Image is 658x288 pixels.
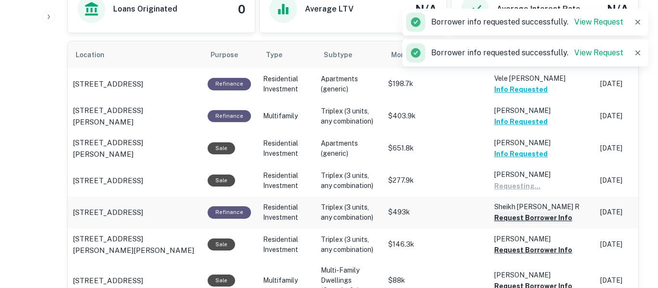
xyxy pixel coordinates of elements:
[391,49,464,61] span: Mortgage Amount
[73,207,198,218] a: [STREET_ADDRESS]
[208,175,235,187] div: Sale
[73,78,198,90] a: [STREET_ADDRESS]
[263,275,311,286] p: Multifamily
[208,78,251,90] div: This loan purpose was for refinancing
[76,49,117,61] span: Location
[321,106,379,126] p: Triplex (3 units, any combination)
[494,138,591,148] p: [PERSON_NAME]
[208,142,235,154] div: Sale
[388,207,485,217] p: $493k
[383,41,489,68] th: Mortgage Amount
[263,171,311,191] p: Residential Investment
[263,111,311,121] p: Multifamily
[73,175,143,187] p: [STREET_ADDRESS]
[494,148,548,160] button: Info Requested
[73,175,198,187] a: [STREET_ADDRESS]
[388,239,485,250] p: $146.3k
[203,41,258,68] th: Purpose
[574,17,623,26] a: View Request
[321,74,379,94] p: Apartments (generic)
[494,84,548,95] button: Info Requested
[388,275,485,286] p: $88k
[73,207,143,218] p: [STREET_ADDRESS]
[238,0,245,18] h4: 0
[263,235,311,255] p: Residential Investment
[211,49,250,61] span: Purpose
[73,137,198,160] a: [STREET_ADDRESS][PERSON_NAME]
[494,116,548,127] button: Info Requested
[263,138,311,159] p: Residential Investment
[73,275,143,287] p: [STREET_ADDRESS]
[574,48,623,57] a: View Request
[494,212,572,224] button: Request Borrower Info
[431,16,623,28] p: Borrower info requested successfully.
[497,3,580,15] h6: Average Interest Rate
[113,3,177,15] h6: Loans Originated
[388,111,485,121] p: $403.9k
[324,49,352,61] span: Subtype
[494,270,591,280] p: [PERSON_NAME]
[263,74,311,94] p: Residential Investment
[610,211,658,257] iframe: Chat Widget
[263,202,311,223] p: Residential Investment
[388,79,485,89] p: $198.7k
[321,171,379,191] p: Triplex (3 units, any combination)
[208,238,235,250] div: Sale
[607,0,629,18] h4: N/A
[494,244,572,256] button: Request Borrower Info
[68,41,203,68] th: Location
[316,41,383,68] th: Subtype
[258,41,316,68] th: Type
[494,73,591,84] p: Vele [PERSON_NAME]
[73,233,198,256] a: [STREET_ADDRESS][PERSON_NAME][PERSON_NAME]
[494,201,591,212] p: Sheikh [PERSON_NAME] R
[321,202,379,223] p: Triplex (3 units, any combination)
[431,47,623,59] p: Borrower info requested successfully.
[208,206,251,218] div: This loan purpose was for refinancing
[388,175,485,186] p: $277.9k
[321,235,379,255] p: Triplex (3 units, any combination)
[208,110,251,122] div: This loan purpose was for refinancing
[415,0,437,18] h4: N/A
[208,275,235,287] div: Sale
[73,78,143,90] p: [STREET_ADDRESS]
[494,169,591,180] p: [PERSON_NAME]
[321,138,379,159] p: Apartments (generic)
[73,275,198,287] a: [STREET_ADDRESS]
[305,3,354,15] h6: Average LTV
[388,143,485,153] p: $651.8k
[266,49,282,61] span: Type
[73,105,198,127] a: [STREET_ADDRESS][PERSON_NAME]
[494,105,591,116] p: [PERSON_NAME]
[494,234,591,244] p: [PERSON_NAME]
